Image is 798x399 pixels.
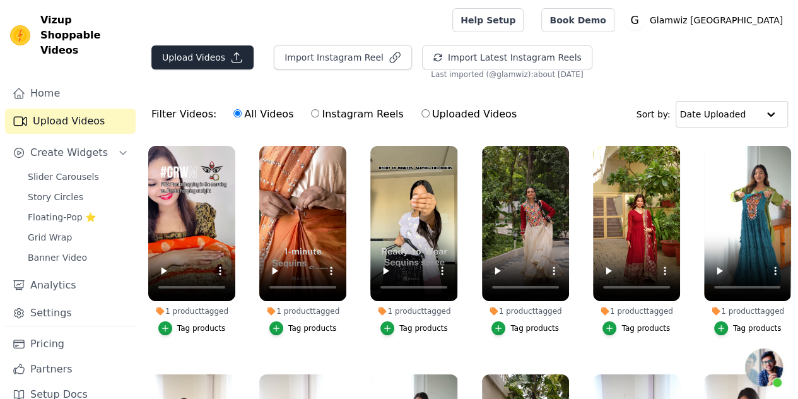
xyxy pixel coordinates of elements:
a: Floating-Pop ⭐ [20,208,136,226]
a: Slider Carousels [20,168,136,186]
a: Home [5,81,136,106]
a: Partners [5,357,136,382]
label: All Videos [233,106,294,122]
button: Tag products [491,321,559,335]
img: Vizup [10,25,30,45]
span: Slider Carousels [28,170,99,183]
span: Floating-Pop ⭐ [28,211,96,223]
p: Glamwiz [GEOGRAPHIC_DATA] [645,9,788,32]
div: Tag products [510,323,559,333]
button: Create Widgets [5,140,136,165]
span: Banner Video [28,251,87,264]
label: Instagram Reels [310,106,404,122]
div: Sort by: [637,101,789,128]
div: 1 product tagged [593,306,680,316]
button: Import Latest Instagram Reels [422,45,592,69]
div: 1 product tagged [148,306,235,316]
a: Pricing [5,331,136,357]
text: G [630,14,638,27]
button: Upload Videos [151,45,254,69]
a: Help Setup [452,8,524,32]
input: All Videos [233,109,242,117]
a: Analytics [5,273,136,298]
button: Tag products [269,321,337,335]
div: Open chat [745,348,783,386]
button: Tag products [714,321,782,335]
span: Last imported (@ glamwiz ): about [DATE] [431,69,583,80]
div: Tag products [177,323,226,333]
span: Create Widgets [30,145,108,160]
div: Tag products [399,323,448,333]
div: Filter Videos: [151,100,524,129]
div: 1 product tagged [482,306,569,316]
div: Tag products [621,323,670,333]
a: Story Circles [20,188,136,206]
a: Banner Video [20,249,136,266]
button: Tag products [602,321,670,335]
div: 1 product tagged [704,306,791,316]
span: Story Circles [28,191,83,203]
span: Grid Wrap [28,231,72,244]
div: 1 product tagged [259,306,346,316]
button: Tag products [380,321,448,335]
input: Uploaded Videos [421,109,430,117]
a: Upload Videos [5,109,136,134]
input: Instagram Reels [311,109,319,117]
button: Tag products [158,321,226,335]
span: Vizup Shoppable Videos [40,13,131,58]
label: Uploaded Videos [421,106,517,122]
button: Import Instagram Reel [274,45,412,69]
div: Tag products [733,323,782,333]
button: G Glamwiz [GEOGRAPHIC_DATA] [625,9,788,32]
a: Grid Wrap [20,229,136,246]
a: Settings [5,301,136,326]
div: 1 product tagged [370,306,457,316]
div: Tag products [288,323,337,333]
a: Book Demo [541,8,614,32]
